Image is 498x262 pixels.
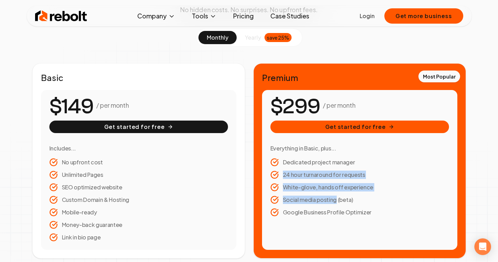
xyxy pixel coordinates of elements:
[270,144,449,153] h3: Everything in Basic, plus...
[474,238,491,255] div: Open Intercom Messenger
[237,31,300,44] button: yearlysave 25%
[96,100,129,110] p: / per month
[270,171,449,179] li: 24 hour turnaround for requests
[270,91,320,122] number-flow-react: $299
[270,183,449,191] li: White-glove, hands off experience
[323,100,355,110] p: / per month
[262,72,457,83] h2: Premium
[49,158,228,166] li: No upfront cost
[49,144,228,153] h3: Includes...
[35,9,87,23] img: Rebolt Logo
[49,121,228,133] button: Get started for free
[132,9,181,23] button: Company
[49,91,93,122] number-flow-react: $149
[49,221,228,229] li: Money-back guarantee
[41,72,236,83] h2: Basic
[186,9,222,23] button: Tools
[49,208,228,216] li: Mobile-ready
[418,71,460,82] div: Most Popular
[384,8,463,24] button: Get more business
[49,183,228,191] li: SEO optimized website
[265,9,315,23] a: Case Studies
[270,196,449,204] li: Social media posting (beta)
[264,33,292,42] div: save 25%
[360,12,375,20] a: Login
[270,121,449,133] button: Get started for free
[270,158,449,166] li: Dedicated project manager
[270,208,449,216] li: Google Business Profile Optimizer
[49,196,228,204] li: Custom Domain & Hosting
[49,171,228,179] li: Unlimited Pages
[198,31,237,44] button: monthly
[228,9,259,23] a: Pricing
[49,233,228,241] li: Link in bio page
[180,5,318,15] p: No hidden costs. No surprises. No upfront fees.
[245,33,261,42] span: yearly
[207,34,228,41] span: monthly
